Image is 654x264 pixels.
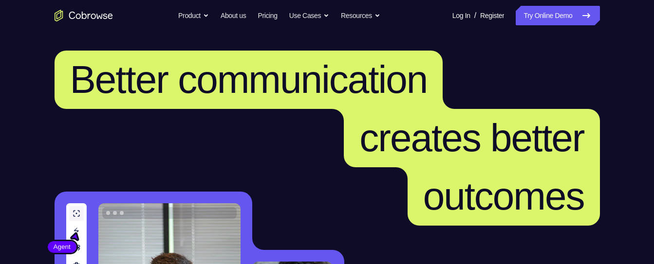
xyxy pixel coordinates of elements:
[258,6,277,25] a: Pricing
[423,175,584,218] span: outcomes
[516,6,599,25] a: Try Online Demo
[359,116,584,159] span: creates better
[474,10,476,21] span: /
[178,6,209,25] button: Product
[221,6,246,25] a: About us
[55,10,113,21] a: Go to the home page
[70,58,428,101] span: Better communication
[48,242,76,252] span: Agent
[452,6,470,25] a: Log In
[289,6,329,25] button: Use Cases
[341,6,380,25] button: Resources
[480,6,504,25] a: Register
